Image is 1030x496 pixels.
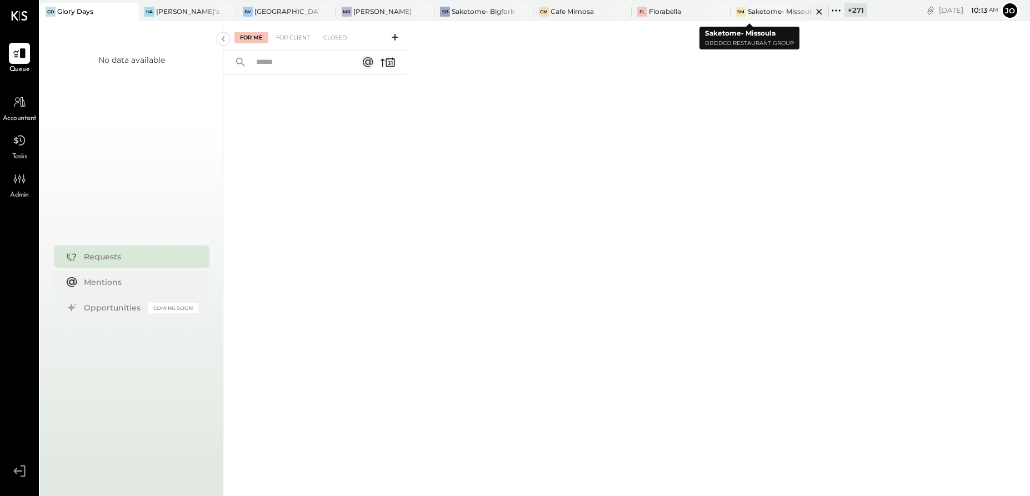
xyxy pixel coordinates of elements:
[649,7,681,16] div: Florabella
[353,7,412,16] div: [PERSON_NAME]
[156,7,221,16] div: [PERSON_NAME]'s Atlanta
[254,7,319,16] div: [GEOGRAPHIC_DATA]
[271,32,316,43] div: For Client
[84,277,193,288] div: Mentions
[234,32,268,43] div: For Me
[9,65,30,75] span: Queue
[939,5,998,16] div: [DATE]
[243,7,253,17] div: BV
[1,130,38,162] a: Tasks
[46,7,56,17] div: GD
[551,7,594,16] div: Cafe Mimosa
[342,7,352,17] div: MR
[539,7,549,17] div: CM
[925,4,936,16] div: copy link
[705,29,776,37] b: Saketome- Missoula
[84,251,193,262] div: Requests
[144,7,154,17] div: HA
[57,7,93,16] div: Glory Days
[844,3,867,17] div: + 271
[440,7,450,17] div: SB
[1,168,38,201] a: Admin
[3,114,37,124] span: Accountant
[736,7,746,17] div: SM
[84,302,143,313] div: Opportunities
[12,152,27,162] span: Tasks
[1,43,38,75] a: Queue
[1001,2,1019,19] button: Jo
[705,39,794,48] p: BBDDCO Restaurant Group
[148,303,198,313] div: Coming Soon
[10,191,29,201] span: Admin
[452,7,514,16] div: Saketome- Bigfork
[637,7,647,17] div: Fl
[318,32,352,43] div: Closed
[1,92,38,124] a: Accountant
[98,54,165,66] div: No data available
[748,7,813,16] div: Saketome- Missoula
